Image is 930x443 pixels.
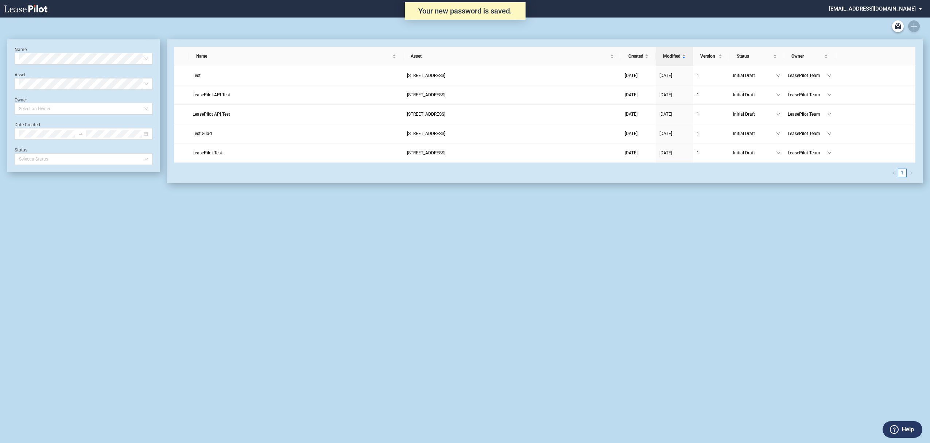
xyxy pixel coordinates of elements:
label: Status [15,147,27,153]
span: Created [628,53,643,60]
span: Initial Draft [733,130,776,137]
span: [DATE] [659,150,672,155]
a: [DATE] [659,130,689,137]
span: down [776,112,780,116]
span: LeasePilot API Test [193,92,230,97]
a: [STREET_ADDRESS] [407,149,617,157]
span: to [78,131,83,136]
a: 1 [898,169,906,177]
a: Test Gilad [193,130,400,137]
span: [DATE] [659,73,672,78]
span: LeasePilot Test [193,150,222,155]
span: LeasePilot API Test [193,112,230,117]
button: right [907,169,915,177]
span: down [827,112,832,116]
span: 1 [697,112,699,117]
span: down [776,151,780,155]
a: [STREET_ADDRESS] [407,91,617,99]
span: [DATE] [625,112,638,117]
span: Name [196,53,391,60]
a: 1 [697,111,726,118]
span: down [827,93,832,97]
span: [DATE] [659,112,672,117]
a: [DATE] [625,149,652,157]
span: LeasePilot Team [788,72,827,79]
th: Status [729,47,784,66]
a: [DATE] [625,130,652,137]
span: Initial Draft [733,149,776,157]
span: [DATE] [659,92,672,97]
span: 109 State Street [407,112,445,117]
a: [STREET_ADDRESS] [407,130,617,137]
span: Initial Draft [733,91,776,99]
a: [DATE] [659,72,689,79]
button: left [889,169,898,177]
a: 1 [697,72,726,79]
span: right [909,171,913,175]
button: Help [883,421,922,438]
span: Test [193,73,201,78]
span: down [827,73,832,78]
span: Initial Draft [733,72,776,79]
th: Name [189,47,403,66]
span: LeasePilot Team [788,111,827,118]
a: [DATE] [659,91,689,99]
a: [STREET_ADDRESS] [407,72,617,79]
th: Created [621,47,656,66]
span: down [827,131,832,136]
a: 1 [697,130,726,137]
th: Version [693,47,729,66]
span: 1 [697,131,699,136]
a: [STREET_ADDRESS] [407,111,617,118]
span: Initial Draft [733,111,776,118]
a: [DATE] [625,91,652,99]
a: [DATE] [659,111,689,118]
span: 109 State Street [407,73,445,78]
label: Date Created [15,122,40,127]
span: 1 [697,73,699,78]
span: down [776,73,780,78]
li: 1 [898,169,907,177]
label: Name [15,47,27,52]
span: Status [737,53,772,60]
a: Archive [892,20,904,32]
label: Help [902,425,914,434]
span: [DATE] [625,131,638,136]
a: [DATE] [625,72,652,79]
span: Test Gilad [193,131,212,136]
span: LeasePilot Team [788,91,827,99]
a: Test [193,72,400,79]
span: Modified [663,53,681,60]
span: 109 State Street [407,150,445,155]
label: Asset [15,72,26,77]
span: [DATE] [625,150,638,155]
li: Next Page [907,169,915,177]
a: LeasePilot API Test [193,111,400,118]
a: LeasePilot API Test [193,91,400,99]
span: 1 [697,150,699,155]
span: LeasePilot Team [788,130,827,137]
span: 1 [697,92,699,97]
a: [DATE] [659,149,689,157]
a: 1 [697,149,726,157]
span: Version [700,53,717,60]
a: LeasePilot Test [193,149,400,157]
li: Previous Page [889,169,898,177]
span: Asset [411,53,609,60]
span: down [776,131,780,136]
span: 109 State Street [407,92,445,97]
span: swap-right [78,131,83,136]
span: LeasePilot Team [788,149,827,157]
a: [DATE] [625,111,652,118]
span: left [892,171,895,175]
span: [DATE] [625,92,638,97]
span: 109 State Street [407,131,445,136]
th: Asset [403,47,621,66]
th: Owner [784,47,835,66]
span: [DATE] [625,73,638,78]
span: down [827,151,832,155]
span: down [776,93,780,97]
label: Owner [15,97,27,103]
div: Your new password is saved. [405,2,526,20]
th: Modified [656,47,693,66]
